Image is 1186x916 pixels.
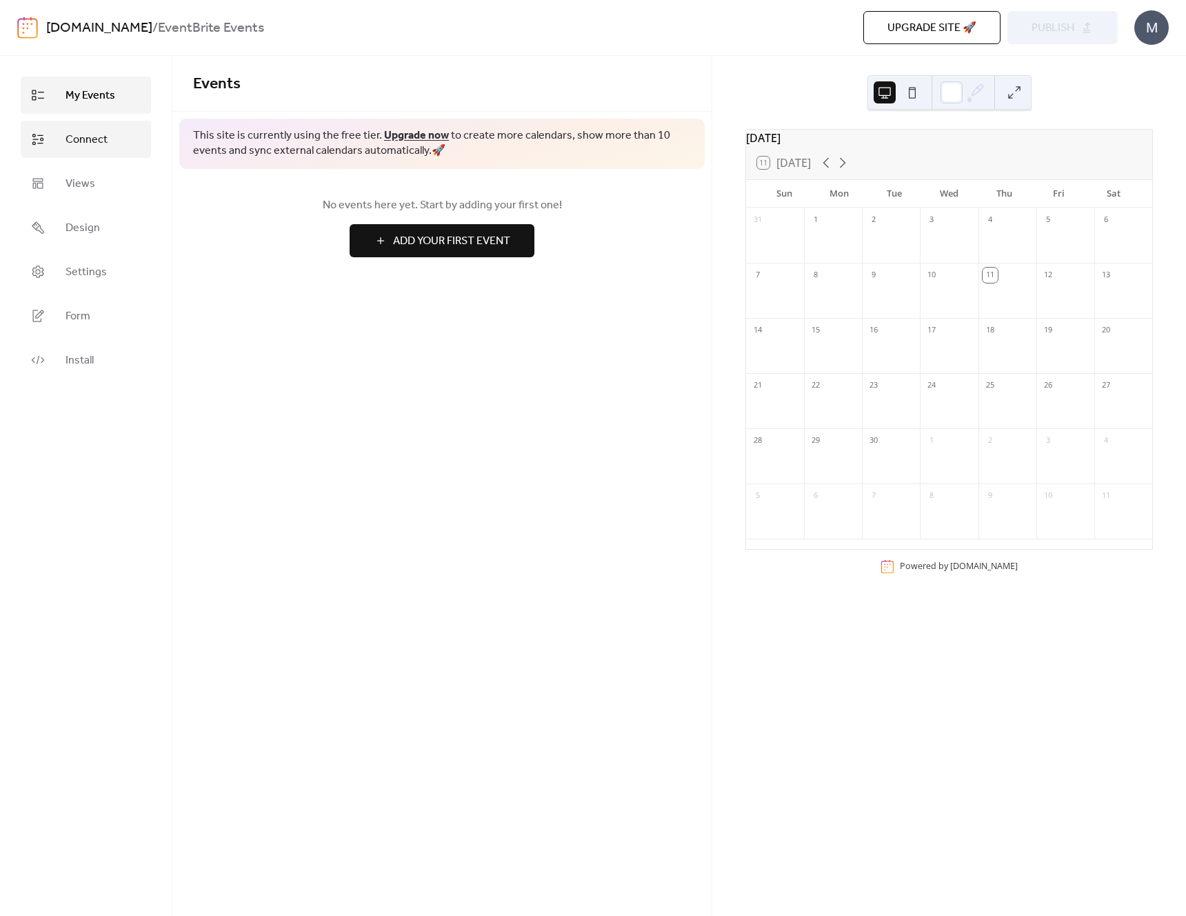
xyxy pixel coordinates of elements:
[866,212,881,228] div: 2
[866,268,881,283] div: 9
[1098,488,1114,504] div: 11
[66,264,107,281] span: Settings
[887,20,976,37] span: Upgrade site 🚀
[384,125,449,146] a: Upgrade now
[21,165,151,202] a: Views
[924,323,939,338] div: 17
[1032,180,1087,208] div: Fri
[1041,433,1056,448] div: 3
[1086,180,1141,208] div: Sat
[350,224,534,257] button: Add Your First Event
[808,488,823,504] div: 6
[1041,378,1056,393] div: 26
[17,17,38,39] img: logo
[983,268,998,283] div: 11
[924,488,939,504] div: 8
[808,323,823,338] div: 15
[924,378,939,393] div: 24
[924,212,939,228] div: 3
[808,212,823,228] div: 1
[866,488,881,504] div: 7
[808,268,823,283] div: 8
[812,180,867,208] div: Mon
[21,341,151,379] a: Install
[808,433,823,448] div: 29
[866,323,881,338] div: 16
[193,69,241,99] span: Events
[66,88,115,104] span: My Events
[21,297,151,335] a: Form
[922,180,977,208] div: Wed
[750,378,765,393] div: 21
[863,11,1001,44] button: Upgrade site 🚀
[66,308,90,325] span: Form
[21,209,151,246] a: Design
[193,197,691,214] span: No events here yet. Start by adding your first one!
[750,433,765,448] div: 28
[1098,212,1114,228] div: 6
[750,323,765,338] div: 14
[46,15,152,41] a: [DOMAIN_NAME]
[750,212,765,228] div: 31
[21,253,151,290] a: Settings
[924,268,939,283] div: 10
[1041,323,1056,338] div: 19
[66,176,95,192] span: Views
[21,121,151,158] a: Connect
[193,224,691,257] a: Add Your First Event
[158,15,264,41] b: EventBrite Events
[66,220,100,237] span: Design
[757,180,812,208] div: Sun
[1041,268,1056,283] div: 12
[21,77,151,114] a: My Events
[393,233,510,250] span: Add Your First Event
[983,488,998,504] div: 9
[866,378,881,393] div: 23
[750,268,765,283] div: 7
[66,352,94,369] span: Install
[983,212,998,228] div: 4
[866,433,881,448] div: 30
[750,488,765,504] div: 5
[66,132,108,148] span: Connect
[193,128,691,159] span: This site is currently using the free tier. to create more calendars, show more than 10 events an...
[746,130,1152,146] div: [DATE]
[1098,268,1114,283] div: 13
[1134,10,1169,45] div: M
[924,433,939,448] div: 1
[152,15,158,41] b: /
[1041,488,1056,504] div: 10
[983,378,998,393] div: 25
[900,560,1018,572] div: Powered by
[950,560,1018,572] a: [DOMAIN_NAME]
[983,323,998,338] div: 18
[1098,433,1114,448] div: 4
[1098,323,1114,338] div: 20
[808,378,823,393] div: 22
[1041,212,1056,228] div: 5
[867,180,922,208] div: Tue
[983,433,998,448] div: 2
[1098,378,1114,393] div: 27
[976,180,1032,208] div: Thu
